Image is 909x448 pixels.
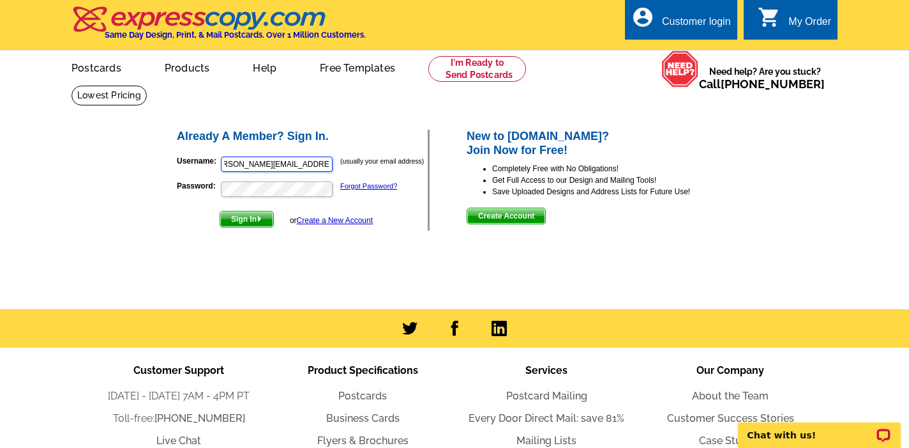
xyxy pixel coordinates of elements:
[469,412,624,424] a: Every Door Direct Mail: save 81%
[758,6,781,29] i: shopping_cart
[177,130,428,144] h2: Already A Member? Sign In.
[492,186,734,197] li: Save Uploaded Designs and Address Lists for Future Use!
[338,390,387,402] a: Postcards
[721,77,825,91] a: [PHONE_NUMBER]
[326,412,400,424] a: Business Cards
[788,16,831,34] div: My Order
[71,15,366,40] a: Same Day Design, Print, & Mail Postcards. Over 1 Million Customers.
[492,163,734,174] li: Completely Free with No Obligations!
[308,364,418,376] span: Product Specifications
[467,130,734,157] h2: New to [DOMAIN_NAME]? Join Now for Free!
[340,182,397,190] a: Forgot Password?
[133,364,224,376] span: Customer Support
[144,52,230,82] a: Products
[297,216,373,225] a: Create a New Account
[299,52,416,82] a: Free Templates
[220,211,274,228] button: Sign In
[699,65,831,91] span: Need help? Are you stuck?
[631,14,731,30] a: account_circle Customer login
[177,180,220,192] label: Password:
[492,174,734,186] li: Get Full Access to our Design and Mailing Tools!
[290,215,373,226] div: or
[699,77,825,91] span: Call
[317,435,409,447] a: Flyers & Brochures
[340,157,424,165] small: (usually your email address)
[177,155,220,167] label: Username:
[661,50,699,88] img: help
[699,435,762,447] a: Case Studies
[696,364,764,376] span: Our Company
[758,14,831,30] a: shopping_cart My Order
[154,412,245,424] a: [PHONE_NUMBER]
[730,408,909,448] iframe: LiveChat chat widget
[667,412,794,424] a: Customer Success Stories
[156,435,201,447] a: Live Chat
[220,212,273,227] span: Sign In
[506,390,587,402] a: Postcard Mailing
[516,435,576,447] a: Mailing Lists
[467,208,546,224] button: Create Account
[51,52,142,82] a: Postcards
[105,30,366,40] h4: Same Day Design, Print, & Mail Postcards. Over 1 Million Customers.
[87,389,271,404] li: [DATE] - [DATE] 7AM - 4PM PT
[257,216,262,222] img: button-next-arrow-white.png
[525,364,567,376] span: Services
[87,411,271,426] li: Toll-free:
[692,390,769,402] a: About the Team
[467,208,545,224] span: Create Account
[631,6,654,29] i: account_circle
[662,16,731,34] div: Customer login
[232,52,297,82] a: Help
